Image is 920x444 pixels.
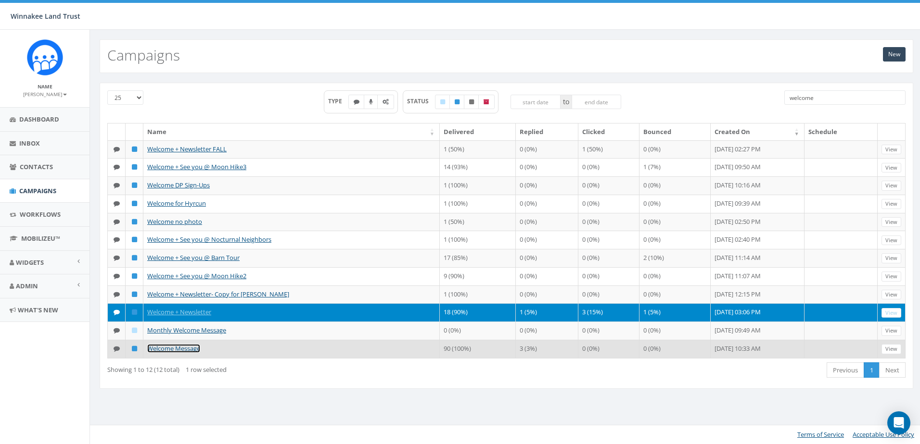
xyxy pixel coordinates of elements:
a: Welcome + See you @ Barn Tour [147,253,240,262]
th: Name: activate to sort column ascending [143,123,440,140]
a: View [882,199,901,209]
i: Text SMS [114,219,120,225]
a: View [882,344,901,354]
td: 1 (100%) [440,195,516,213]
input: Type to search [784,90,905,105]
td: 0 (0%) [578,249,639,267]
a: New [883,47,906,62]
a: Welcome + Newsletter- Copy for [PERSON_NAME] [147,290,289,298]
a: [PERSON_NAME] [23,89,67,98]
td: 0 (0%) [516,231,578,249]
label: Text SMS [348,95,365,109]
i: Draft [440,99,445,105]
i: Text SMS [114,255,120,261]
td: 0 (0%) [578,321,639,340]
th: Created On: activate to sort column ascending [711,123,805,140]
a: 1 [864,362,880,378]
a: View [882,235,901,246]
td: 0 (0%) [639,195,711,213]
i: Text SMS [114,236,120,243]
i: Published [132,200,137,207]
td: 0 (0%) [516,213,578,231]
td: 90 (100%) [440,340,516,358]
a: Monthly Welcome Message [147,326,226,334]
td: [DATE] 09:39 AM [711,195,805,213]
i: Text SMS [114,345,120,352]
span: 1 row selected [186,365,227,374]
i: Text SMS [354,99,359,105]
th: Clicked [578,123,639,140]
td: 1 (100%) [440,285,516,304]
td: 1 (5%) [639,303,711,321]
i: Published [132,219,137,225]
td: 14 (93%) [440,158,516,176]
input: end date [572,95,622,109]
label: Published [449,95,465,109]
i: Text SMS [114,273,120,279]
th: Replied [516,123,578,140]
td: 9 (90%) [440,267,516,285]
td: 1 (100%) [440,231,516,249]
td: 1 (50%) [440,140,516,159]
input: start date [511,95,561,109]
span: Winnakee Land Trust [11,12,80,21]
td: 0 (0%) [578,231,639,249]
td: [DATE] 02:27 PM [711,140,805,159]
a: Welcome no photo [147,217,202,226]
td: [DATE] 10:16 AM [711,176,805,195]
span: TYPE [328,97,349,105]
a: Previous [827,362,864,378]
td: 1 (7%) [639,158,711,176]
td: 0 (0%) [578,213,639,231]
td: [DATE] 03:06 PM [711,303,805,321]
a: Welcome + See you @ Moon Hike3 [147,162,246,171]
span: Dashboard [19,115,59,123]
span: STATUS [407,97,435,105]
td: 0 (0%) [440,321,516,340]
td: 0 (0%) [639,340,711,358]
span: Inbox [19,139,40,148]
td: [DATE] 09:50 AM [711,158,805,176]
a: View [882,290,901,300]
td: 0 (0%) [516,267,578,285]
i: Published [132,309,137,315]
td: 0 (0%) [516,249,578,267]
a: Welcome + See you @ Nocturnal Neighbors [147,235,271,244]
i: Automated Message [383,99,389,105]
i: Published [455,99,460,105]
i: Draft [132,327,137,333]
label: Unpublished [464,95,479,109]
i: Text SMS [114,327,120,333]
td: 0 (0%) [516,195,578,213]
i: Text SMS [114,146,120,152]
i: Published [132,273,137,279]
a: Welcome Message [147,344,200,353]
a: View [882,326,901,336]
td: 0 (0%) [578,285,639,304]
span: Admin [16,282,38,290]
td: 0 (0%) [516,158,578,176]
i: Published [132,182,137,188]
i: Published [132,236,137,243]
i: Published [132,164,137,170]
th: Bounced [639,123,711,140]
td: 1 (50%) [578,140,639,159]
i: Text SMS [114,309,120,315]
span: What's New [18,306,58,314]
td: 0 (0%) [578,158,639,176]
a: Welcome + Newsletter FALL [147,145,227,153]
span: MobilizeU™ [21,234,60,243]
span: Widgets [16,258,44,267]
span: to [561,95,572,109]
td: 0 (0%) [639,321,711,340]
td: 1 (100%) [440,176,516,195]
small: [PERSON_NAME] [23,91,67,98]
td: 0 (0%) [516,285,578,304]
span: Contacts [20,162,53,171]
i: Ringless Voice Mail [369,99,373,105]
i: Unpublished [469,99,474,105]
a: View [882,181,901,191]
td: 0 (0%) [639,176,711,195]
i: Text SMS [114,291,120,297]
td: 0 (0%) [578,195,639,213]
